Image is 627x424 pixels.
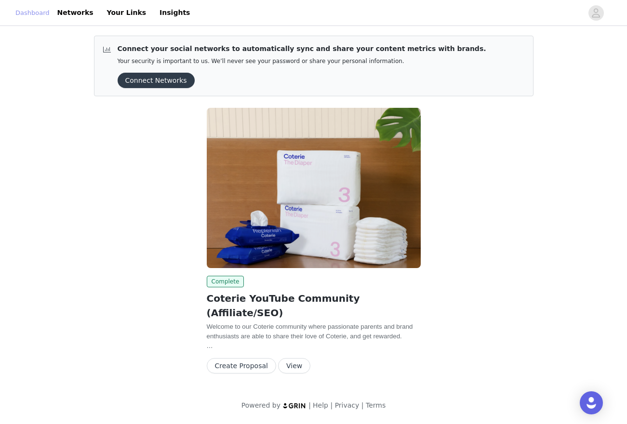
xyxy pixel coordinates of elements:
[207,276,244,287] span: Complete
[278,358,310,373] button: View
[52,2,99,24] a: Networks
[313,401,328,409] a: Help
[308,401,311,409] span: |
[361,401,364,409] span: |
[118,58,486,65] p: Your security is important to us. We’ll never see your password or share your personal information.
[330,401,333,409] span: |
[101,2,152,24] a: Your Links
[15,8,50,18] a: Dashboard
[207,323,413,340] span: Welcome to our Coterie community where passionate parents and brand enthusiasts are able to share...
[118,73,195,88] button: Connect Networks
[154,2,196,24] a: Insights
[207,108,421,268] img: Coterie
[241,401,280,409] span: Powered by
[207,291,421,320] h2: Coterie YouTube Community (Affiliate/SEO)
[118,44,486,54] p: Connect your social networks to automatically sync and share your content metrics with brands.
[335,401,360,409] a: Privacy
[591,5,600,21] div: avatar
[278,362,310,370] a: View
[282,402,307,409] img: logo
[207,358,276,373] button: Create Proposal
[580,391,603,414] div: Open Intercom Messenger
[366,401,386,409] a: Terms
